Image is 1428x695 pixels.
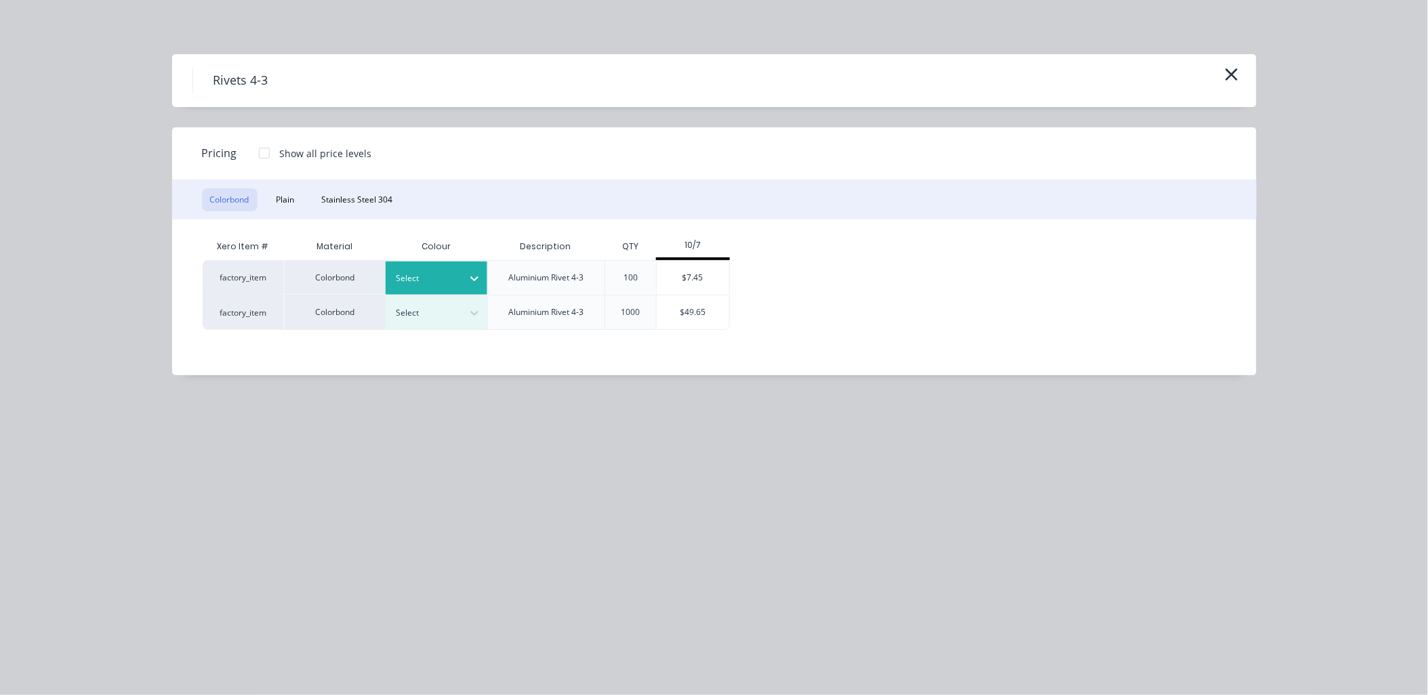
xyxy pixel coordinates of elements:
[656,239,730,251] div: 10/7
[203,233,284,260] div: Xero Item #
[202,188,258,211] button: Colorbond
[202,145,237,161] span: Pricing
[624,272,638,284] div: 100
[508,272,584,284] div: Aluminium Rivet 4-3
[280,146,372,161] div: Show all price levels
[284,260,386,295] div: Colorbond
[284,295,386,330] div: Colorbond
[203,260,284,295] div: factory_item
[314,188,401,211] button: Stainless Steel 304
[284,233,386,260] div: Material
[268,188,303,211] button: Plain
[657,261,729,295] div: $7.45
[203,295,284,330] div: factory_item
[621,306,640,318] div: 1000
[611,230,649,264] div: QTY
[657,295,729,329] div: $49.65
[386,233,487,260] div: Colour
[510,230,582,264] div: Description
[192,68,289,93] h4: Rivets 4-3
[508,306,584,318] div: Aluminium Rivet 4-3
